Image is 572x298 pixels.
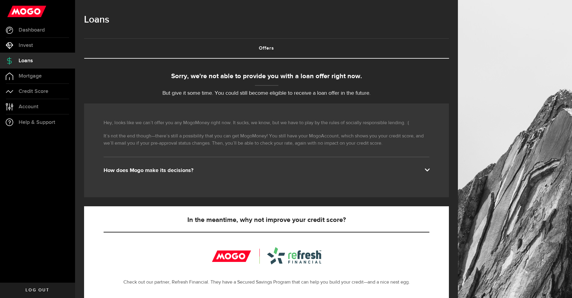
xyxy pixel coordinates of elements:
[19,73,42,79] span: Mortgage
[84,38,449,59] ul: Tabs Navigation
[104,133,429,147] p: It’s not the end though—there’s still a possibility that you can get MogoMoney! You still have yo...
[84,72,449,81] div: Sorry, we're not able to provide you with a loan offer right now.
[19,27,45,33] span: Dashboard
[104,279,429,286] p: Check out our partner, Refresh Financial. They have a Secured Savings Program that can help you b...
[19,120,55,125] span: Help & Support
[547,273,572,298] iframe: LiveChat chat widget
[104,167,429,174] div: How does Mogo make its decisions?
[19,58,33,63] span: Loans
[84,12,449,28] h1: Loans
[104,217,429,224] h5: In the meantime, why not improve your credit score?
[84,89,449,97] p: But give it some time. You could still become eligible to receive a loan offer in the future.
[26,288,49,292] span: Log out
[104,119,429,127] p: Hey, looks like we can’t offer you any MogoMoney right now. It sucks, we know, but we have to pla...
[19,89,48,94] span: Credit Score
[19,104,38,109] span: Account
[19,43,33,48] span: Invest
[84,39,449,58] a: Offers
